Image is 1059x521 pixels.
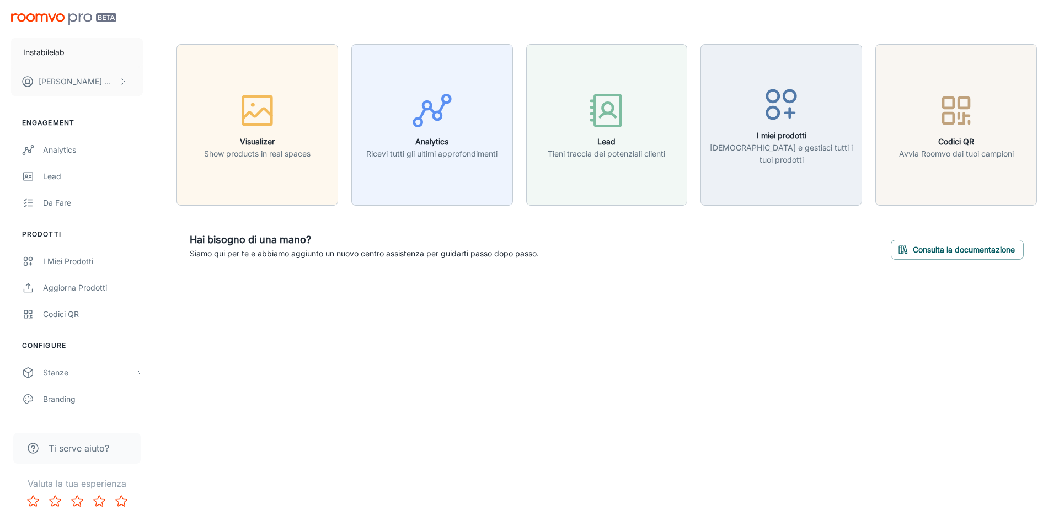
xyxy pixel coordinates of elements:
[43,170,143,182] div: Lead
[708,130,855,142] h6: I miei prodotti
[548,148,665,160] p: Tieni traccia dei potenziali clienti
[366,136,498,148] h6: Analytics
[891,240,1024,260] button: Consulta la documentazione
[190,248,539,260] p: Siamo qui per te e abbiamo aggiunto un nuovo centro assistenza per guidarti passo dopo passo.
[39,76,116,88] p: [PERSON_NAME] Menin
[899,136,1014,148] h6: Codici QR
[700,44,862,206] button: I miei prodotti[DEMOGRAPHIC_DATA] e gestisci tutti i tuoi prodotti
[526,119,688,130] a: LeadTieni traccia dei potenziali clienti
[23,46,65,58] p: Instabilelab
[351,119,513,130] a: AnalyticsRicevi tutti gli ultimi approfondimenti
[526,44,688,206] button: LeadTieni traccia dei potenziali clienti
[875,44,1037,206] button: Codici QRAvvia Roomvo dai tuoi campioni
[708,142,855,166] p: [DEMOGRAPHIC_DATA] e gestisci tutti i tuoi prodotti
[43,144,143,156] div: Analytics
[11,38,143,67] button: Instabilelab
[204,136,311,148] h6: Visualizer
[43,308,143,320] div: Codici QR
[190,232,539,248] h6: Hai bisogno di una mano?
[43,197,143,209] div: Da fare
[11,67,143,96] button: [PERSON_NAME] Menin
[351,44,513,206] button: AnalyticsRicevi tutti gli ultimi approfondimenti
[204,148,311,160] p: Show products in real spaces
[548,136,665,148] h6: Lead
[11,13,116,25] img: Roomvo PRO Beta
[700,119,862,130] a: I miei prodotti[DEMOGRAPHIC_DATA] e gestisci tutti i tuoi prodotti
[43,282,143,294] div: Aggiorna prodotti
[875,119,1037,130] a: Codici QRAvvia Roomvo dai tuoi campioni
[176,44,338,206] button: VisualizerShow products in real spaces
[891,243,1024,254] a: Consulta la documentazione
[899,148,1014,160] p: Avvia Roomvo dai tuoi campioni
[43,255,143,267] div: I miei prodotti
[366,148,498,160] p: Ricevi tutti gli ultimi approfondimenti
